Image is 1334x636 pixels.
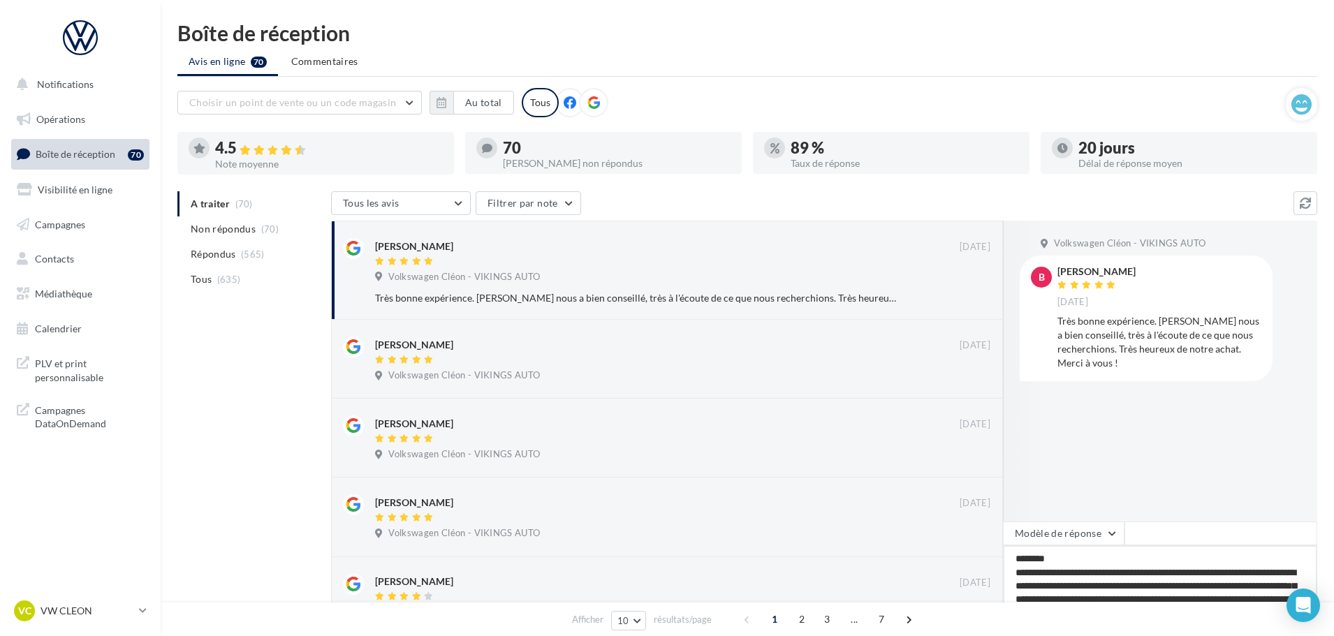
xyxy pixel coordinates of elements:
[191,272,212,286] span: Tous
[617,615,629,626] span: 10
[375,496,453,510] div: [PERSON_NAME]
[1287,589,1320,622] div: Open Intercom Messenger
[388,527,540,540] span: Volkswagen Cléon - VIKINGS AUTO
[1057,296,1088,309] span: [DATE]
[960,339,990,352] span: [DATE]
[217,274,241,285] span: (635)
[843,608,865,630] span: ...
[177,91,422,114] button: Choisir un point de vente ou un code magasin
[960,497,990,510] span: [DATE]
[189,96,396,108] span: Choisir un point de vente ou un code magasin
[1078,140,1306,156] div: 20 jours
[215,140,443,156] div: 4.5
[1078,158,1306,168] div: Délai de réponse moyen
[960,418,990,431] span: [DATE]
[791,158,1018,168] div: Taux de réponse
[11,598,149,624] a: VC VW CLEON
[41,604,133,618] p: VW CLEON
[8,314,152,343] a: Calendrier
[8,139,152,169] a: Boîte de réception70
[8,395,152,436] a: Campagnes DataOnDemand
[388,271,540,283] span: Volkswagen Cléon - VIKINGS AUTO
[816,608,838,630] span: 3
[791,140,1018,156] div: 89 %
[241,249,265,260] span: (565)
[572,613,603,626] span: Afficher
[791,608,813,630] span: 2
[215,159,443,169] div: Note moyenne
[388,448,540,461] span: Volkswagen Cléon - VIKINGS AUTO
[1057,267,1136,276] div: [PERSON_NAME]
[870,608,893,630] span: 7
[388,369,540,382] span: Volkswagen Cléon - VIKINGS AUTO
[375,575,453,589] div: [PERSON_NAME]
[375,291,900,305] div: Très bonne expérience. [PERSON_NAME] nous a bien conseillé, très à l'écoute de ce que nous recher...
[191,222,256,236] span: Non répondus
[128,149,144,161] div: 70
[291,54,358,68] span: Commentaires
[331,191,471,215] button: Tous les avis
[177,22,1317,43] div: Boîte de réception
[522,88,559,117] div: Tous
[1039,270,1045,284] span: B
[35,323,82,334] span: Calendrier
[611,611,647,630] button: 10
[453,91,514,114] button: Au total
[261,223,279,235] span: (70)
[35,253,74,265] span: Contacts
[476,191,581,215] button: Filtrer par note
[8,210,152,239] a: Campagnes
[960,577,990,589] span: [DATE]
[8,70,147,99] button: Notifications
[18,604,31,618] span: VC
[35,288,92,299] span: Médiathèque
[375,338,453,352] div: [PERSON_NAME]
[36,148,115,160] span: Boîte de réception
[35,354,144,384] span: PLV et print personnalisable
[430,91,514,114] button: Au total
[375,239,453,253] div: [PERSON_NAME]
[8,244,152,274] a: Contacts
[37,78,94,90] span: Notifications
[35,401,144,431] span: Campagnes DataOnDemand
[503,158,731,168] div: [PERSON_NAME] non répondus
[36,113,85,125] span: Opérations
[191,247,236,261] span: Répondus
[8,348,152,390] a: PLV et print personnalisable
[8,279,152,309] a: Médiathèque
[1003,522,1124,545] button: Modèle de réponse
[503,140,731,156] div: 70
[763,608,786,630] span: 1
[1057,314,1261,370] div: Très bonne expérience. [PERSON_NAME] nous a bien conseillé, très à l'écoute de ce que nous recher...
[8,105,152,134] a: Opérations
[343,197,400,209] span: Tous les avis
[375,417,453,431] div: [PERSON_NAME]
[1054,237,1205,250] span: Volkswagen Cléon - VIKINGS AUTO
[35,218,85,230] span: Campagnes
[38,184,112,195] span: Visibilité en ligne
[654,613,712,626] span: résultats/page
[8,175,152,205] a: Visibilité en ligne
[960,241,990,253] span: [DATE]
